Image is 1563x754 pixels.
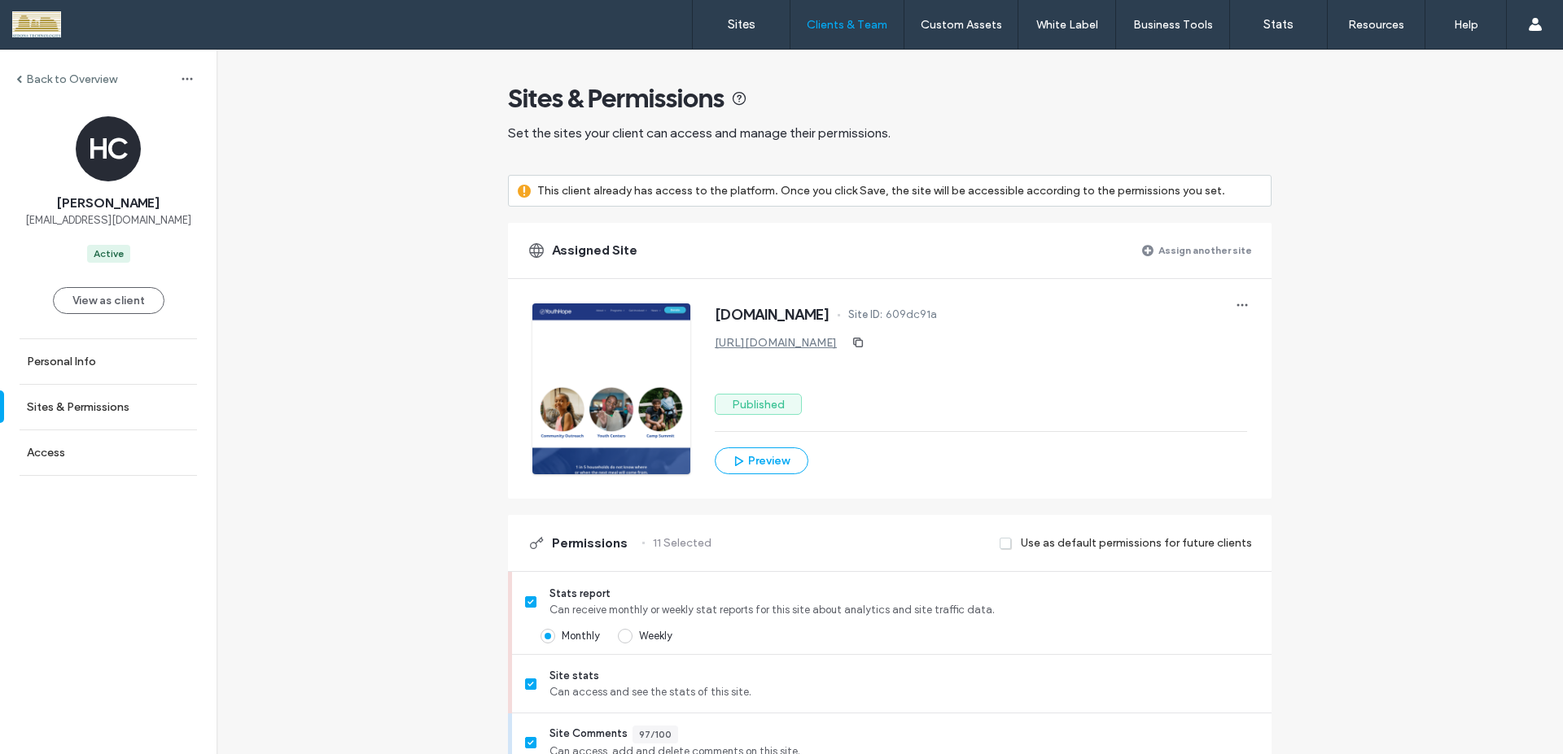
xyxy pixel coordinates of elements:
[27,446,65,460] label: Access
[1348,18,1404,32] label: Resources
[807,18,887,32] label: Clients & Team
[76,116,141,181] div: HC
[508,82,725,115] span: Sites & Permissions
[549,726,628,743] span: Site Comments
[53,287,164,314] button: View as client
[562,630,600,642] span: Monthly
[848,307,882,323] span: Site ID:
[1133,18,1213,32] label: Business Tools
[537,176,1225,206] label: This client already has access to the platform. Once you click Save, the site will be accessible ...
[552,534,628,552] span: Permissions
[1263,17,1294,32] label: Stats
[1454,18,1478,32] label: Help
[1158,236,1252,264] label: Assign another site
[27,400,129,414] label: Sites & Permissions
[921,18,1002,32] label: Custom Assets
[715,447,808,474] button: Preview
[549,602,1259,618] span: Can receive monthly or weekly stat reports for this site about analytics and site traffic data.
[1021,528,1252,558] label: Use as default permissions for future clients
[549,684,1259,700] span: Can access and see the stats of this site.
[27,355,96,368] label: Personal Info
[715,394,802,415] label: Published
[549,586,1259,602] span: Stats report
[26,72,117,86] label: Back to Overview
[715,307,830,323] span: [DOMAIN_NAME]
[728,17,755,32] label: Sites
[25,212,191,229] span: [EMAIL_ADDRESS][DOMAIN_NAME]
[552,242,637,259] span: Assigned Site
[1036,18,1098,32] label: White Label
[57,194,160,212] span: [PERSON_NAME]
[639,630,672,642] span: Weekly
[508,125,891,141] span: Set the sites your client can access and manage their permissions.
[886,307,937,323] span: 609dc91a
[653,528,711,558] label: 11 Selected
[715,336,837,350] a: [URL][DOMAIN_NAME]
[94,246,124,261] div: Active
[549,668,1259,684] span: Site stats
